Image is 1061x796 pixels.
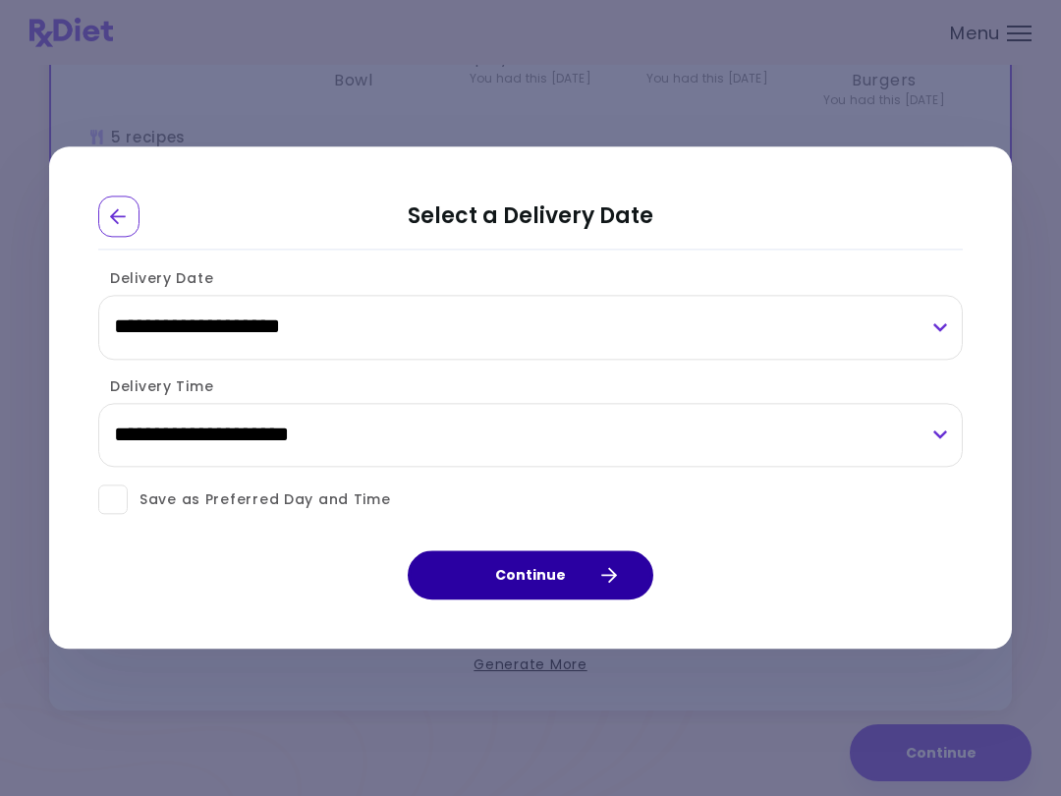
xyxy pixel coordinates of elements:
label: Delivery Date [98,268,213,288]
div: Go Back [98,196,140,237]
span: Save as Preferred Day and Time [128,487,391,512]
button: Continue [408,551,653,600]
label: Delivery Time [98,376,213,396]
h2: Select a Delivery Date [98,196,963,250]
